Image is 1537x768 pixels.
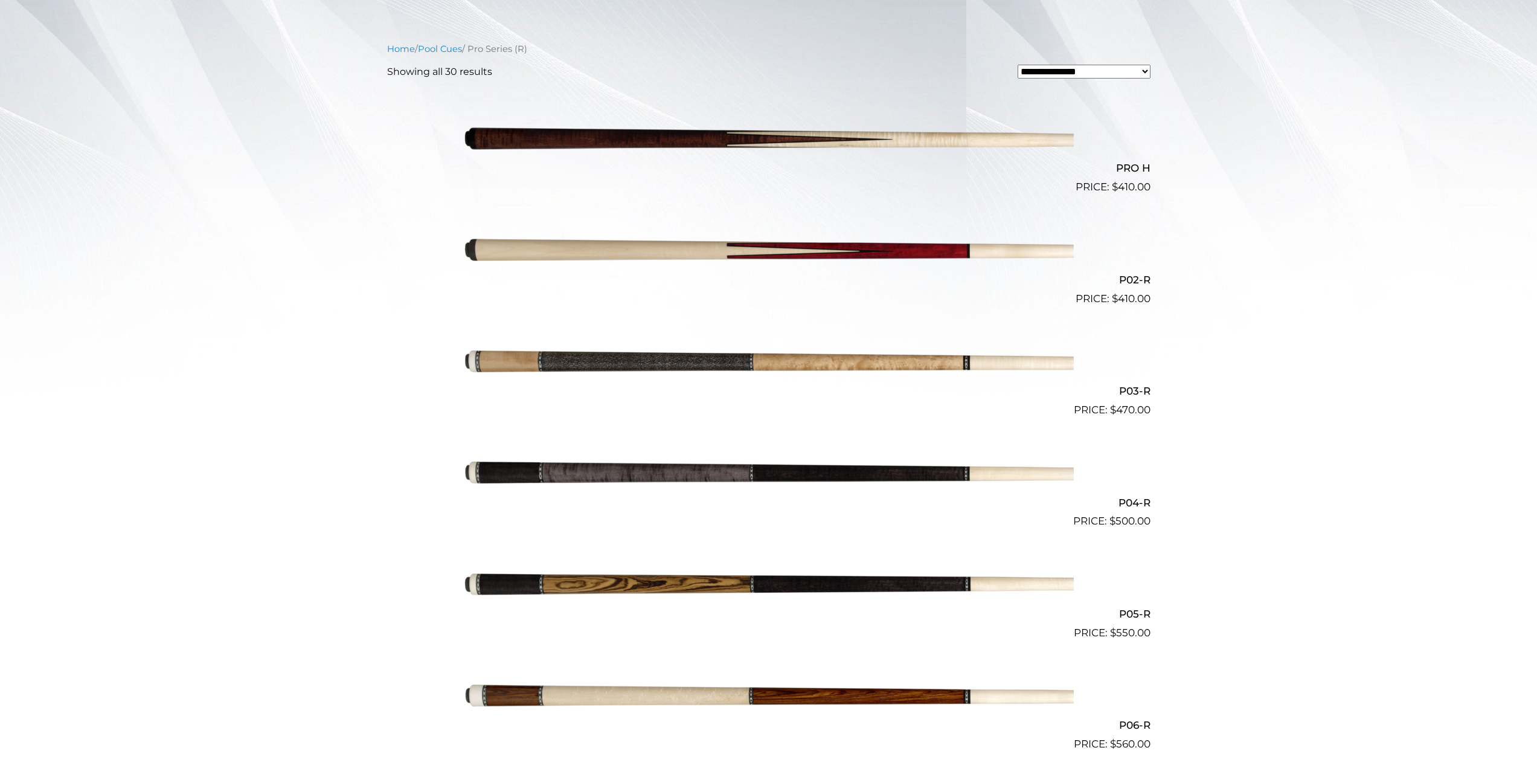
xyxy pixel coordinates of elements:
[464,200,1074,302] img: P02-R
[387,268,1150,291] h2: P02-R
[387,714,1150,737] h2: P06-R
[387,423,1150,529] a: P04-R $500.00
[464,423,1074,524] img: P04-R
[1018,65,1150,79] select: Shop order
[387,200,1150,306] a: P02-R $410.00
[387,380,1150,402] h2: P03-R
[464,646,1074,747] img: P06-R
[464,312,1074,413] img: P03-R
[387,89,1150,195] a: PRO H $410.00
[464,534,1074,636] img: P05-R
[1112,292,1150,305] bdi: 410.00
[387,312,1150,418] a: P03-R $470.00
[387,534,1150,641] a: P05-R $550.00
[464,89,1074,190] img: PRO H
[1110,738,1150,750] bdi: 560.00
[1110,738,1116,750] span: $
[387,602,1150,625] h2: P05-R
[387,65,492,79] p: Showing all 30 results
[387,42,1150,56] nav: Breadcrumb
[1110,404,1116,416] span: $
[1110,627,1116,639] span: $
[1112,181,1150,193] bdi: 410.00
[1112,292,1118,305] span: $
[418,44,462,54] a: Pool Cues
[387,44,415,54] a: Home
[1110,404,1150,416] bdi: 470.00
[1112,181,1118,193] span: $
[387,157,1150,179] h2: PRO H
[1109,515,1150,527] bdi: 500.00
[387,491,1150,514] h2: P04-R
[387,646,1150,752] a: P06-R $560.00
[1110,627,1150,639] bdi: 550.00
[1109,515,1115,527] span: $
